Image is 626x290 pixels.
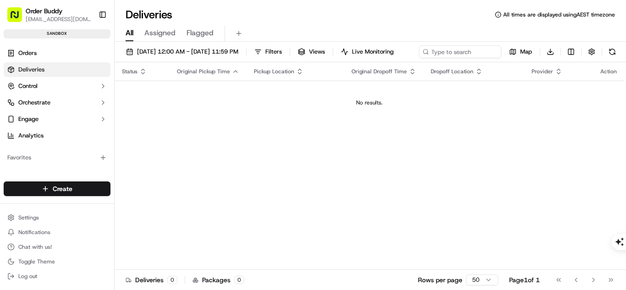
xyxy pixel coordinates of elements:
[18,98,50,107] span: Orchestrate
[18,115,38,123] span: Engage
[254,68,294,75] span: Pickup Location
[126,7,172,22] h1: Deliveries
[4,46,110,60] a: Orders
[167,276,177,284] div: 0
[18,258,55,265] span: Toggle Theme
[144,27,176,38] span: Assigned
[26,16,91,23] button: [EMAIL_ADDRESS][DOMAIN_NAME]
[18,131,44,140] span: Analytics
[4,181,110,196] button: Create
[234,276,244,284] div: 0
[352,48,394,56] span: Live Monitoring
[26,6,62,16] button: Order Buddy
[294,45,329,58] button: Views
[309,48,325,56] span: Views
[520,48,532,56] span: Map
[606,45,619,58] button: Refresh
[337,45,398,58] button: Live Monitoring
[431,68,473,75] span: Dropoff Location
[122,45,242,58] button: [DATE] 12:00 AM - [DATE] 11:59 PM
[18,229,50,236] span: Notifications
[53,184,72,193] span: Create
[4,255,110,268] button: Toggle Theme
[4,150,110,165] div: Favorites
[600,68,617,75] div: Action
[532,68,553,75] span: Provider
[177,68,230,75] span: Original Pickup Time
[187,27,214,38] span: Flagged
[18,273,37,280] span: Log out
[4,79,110,93] button: Control
[4,270,110,283] button: Log out
[4,172,110,187] div: Available Products
[503,11,615,18] span: All times are displayed using AEST timezone
[118,99,621,106] div: No results.
[4,29,110,38] div: sandbox
[18,66,44,74] span: Deliveries
[4,128,110,143] a: Analytics
[18,243,52,251] span: Chat with us!
[4,241,110,253] button: Chat with us!
[192,275,244,285] div: Packages
[4,211,110,224] button: Settings
[18,82,38,90] span: Control
[505,45,536,58] button: Map
[126,275,177,285] div: Deliveries
[18,49,37,57] span: Orders
[18,214,39,221] span: Settings
[265,48,282,56] span: Filters
[4,226,110,239] button: Notifications
[4,95,110,110] button: Orchestrate
[4,112,110,126] button: Engage
[4,4,95,26] button: Order Buddy[EMAIL_ADDRESS][DOMAIN_NAME]
[509,275,540,285] div: Page 1 of 1
[419,45,501,58] input: Type to search
[418,275,462,285] p: Rows per page
[250,45,286,58] button: Filters
[137,48,238,56] span: [DATE] 12:00 AM - [DATE] 11:59 PM
[122,68,137,75] span: Status
[4,62,110,77] a: Deliveries
[351,68,407,75] span: Original Dropoff Time
[126,27,133,38] span: All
